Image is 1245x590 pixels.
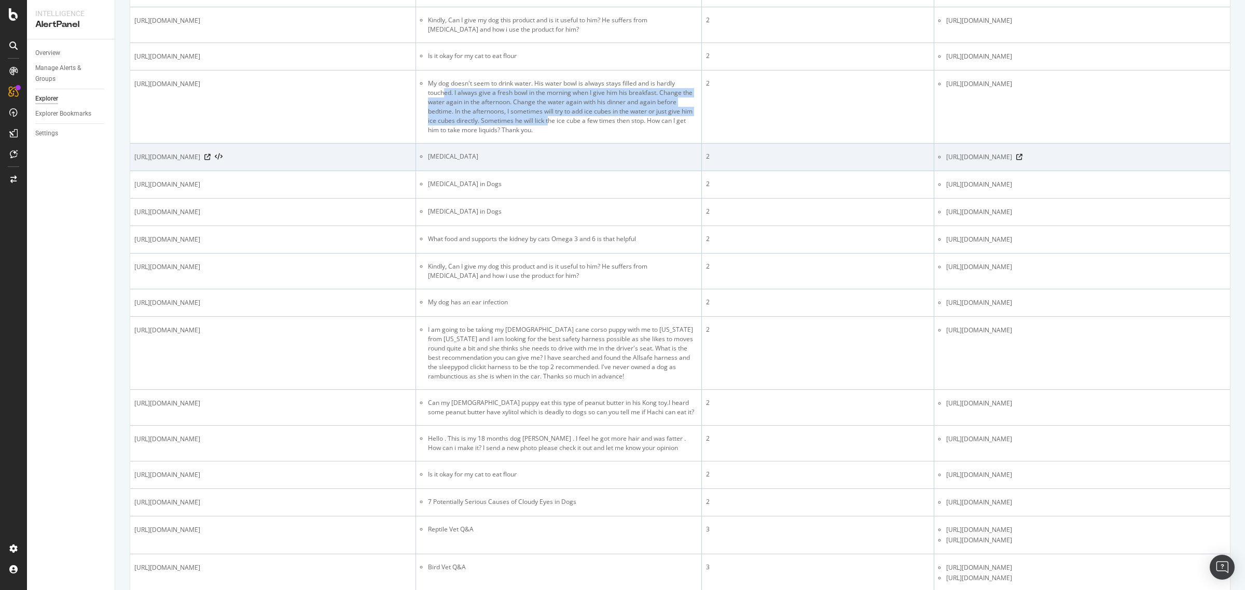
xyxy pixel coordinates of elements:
li: I am going to be taking my [DEMOGRAPHIC_DATA] cane corso puppy with me to [US_STATE] from [US_STA... [428,325,697,381]
button: View HTML Source [215,153,223,161]
a: Overview [35,48,107,59]
span: [URL][DOMAIN_NAME] [946,497,1012,508]
div: Settings [35,128,58,139]
li: Bird Vet Q&A [428,563,697,572]
a: Explorer [35,93,107,104]
div: Explorer Bookmarks [35,108,91,119]
span: [URL][DOMAIN_NAME] [134,525,200,535]
li: Hello . This is my 18 months dog [PERSON_NAME] . I feel he got more hair and was fatter . How can... [428,434,697,453]
li: [MEDICAL_DATA] [428,152,697,161]
span: [URL][DOMAIN_NAME] [134,563,200,573]
a: Settings [35,128,107,139]
div: 3 [706,525,930,534]
div: 2 [706,298,930,307]
li: 7 Potentially Serious Causes of Cloudy Eyes in Dogs [428,497,697,507]
li: Reptile Vet Q&A [428,525,697,534]
span: [URL][DOMAIN_NAME] [946,563,1012,573]
div: 2 [706,79,930,88]
div: 2 [706,434,930,443]
li: Is it okay for my cat to eat flour [428,51,697,61]
span: [URL][DOMAIN_NAME] [946,573,1012,583]
span: [URL][DOMAIN_NAME] [134,298,200,308]
div: Overview [35,48,60,59]
span: [URL][DOMAIN_NAME] [134,262,200,272]
a: Explorer Bookmarks [35,108,107,119]
span: [URL][DOMAIN_NAME] [134,470,200,480]
span: [URL][DOMAIN_NAME] [134,207,200,217]
div: 2 [706,398,930,408]
a: Visit Online Page [204,154,211,160]
span: [URL][DOMAIN_NAME] [946,535,1012,545]
div: 2 [706,179,930,189]
a: Manage Alerts & Groups [35,63,107,85]
li: Is it okay for my cat to eat flour [428,470,697,479]
li: Can my [DEMOGRAPHIC_DATA] puppy eat this type of peanut butter in his Kong toy.I heard some peanu... [428,398,697,417]
div: 2 [706,262,930,271]
div: AlertPanel [35,19,106,31]
span: [URL][DOMAIN_NAME] [134,234,200,245]
div: 2 [706,16,930,25]
span: [URL][DOMAIN_NAME] [946,470,1012,480]
li: Kindly, Can I give my dog ​​this product and is it useful to him? He suffers from [MEDICAL_DATA] ... [428,262,697,280]
span: [URL][DOMAIN_NAME] [946,525,1012,535]
div: Manage Alerts & Groups [35,63,98,85]
span: [URL][DOMAIN_NAME] [134,16,200,26]
li: What food and supports the kidney by cats Omega 3 and 6 is that helpful [428,234,697,244]
span: [URL][DOMAIN_NAME] [946,179,1012,190]
span: [URL][DOMAIN_NAME] [946,398,1012,409]
span: [URL][DOMAIN_NAME] [134,79,200,89]
li: Kindly, Can I give my dog ​​this product and is it useful to him? He suffers from [MEDICAL_DATA] ... [428,16,697,34]
li: [MEDICAL_DATA] in Dogs [428,179,697,189]
div: 2 [706,207,930,216]
div: 2 [706,234,930,244]
span: [URL][DOMAIN_NAME] [134,398,200,409]
div: Open Intercom Messenger [1210,555,1235,580]
span: [URL][DOMAIN_NAME] [946,325,1012,335]
li: My dog doesn't seem to drink water. His water bowl is always stays filled and is hardly touched. ... [428,79,697,135]
span: [URL][DOMAIN_NAME] [134,434,200,444]
span: [URL][DOMAIN_NAME] [134,325,200,335]
div: 2 [706,497,930,507]
span: [URL][DOMAIN_NAME] [134,152,200,162]
span: [URL][DOMAIN_NAME] [946,16,1012,26]
span: [URL][DOMAIN_NAME] [946,79,1012,89]
span: [URL][DOMAIN_NAME] [946,234,1012,245]
li: [MEDICAL_DATA] in Dogs [428,207,697,216]
span: [URL][DOMAIN_NAME] [946,262,1012,272]
span: [URL][DOMAIN_NAME] [946,207,1012,217]
div: 2 [706,51,930,61]
a: Visit Online Page [1016,154,1022,160]
div: 3 [706,563,930,572]
span: [URL][DOMAIN_NAME] [946,298,1012,308]
div: 2 [706,470,930,479]
div: 2 [706,152,930,161]
span: [URL][DOMAIN_NAME] [946,152,1012,162]
div: Intelligence [35,8,106,19]
span: [URL][DOMAIN_NAME] [946,434,1012,444]
span: [URL][DOMAIN_NAME] [946,51,1012,62]
div: Explorer [35,93,58,104]
span: [URL][DOMAIN_NAME] [134,179,200,190]
li: My dog has an ear infection [428,298,697,307]
span: [URL][DOMAIN_NAME] [134,497,200,508]
div: 2 [706,325,930,334]
span: [URL][DOMAIN_NAME] [134,51,200,62]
